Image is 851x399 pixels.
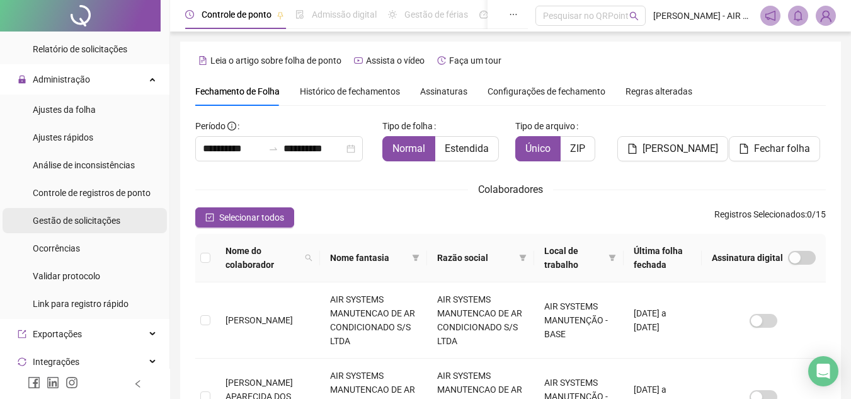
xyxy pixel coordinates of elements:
span: Regras alteradas [625,87,692,96]
span: filter [608,254,616,262]
span: Nome do colaborador [226,244,300,272]
span: facebook [28,376,40,389]
span: Administração [33,74,90,84]
span: export [18,330,26,338]
span: Registros Selecionados [714,209,805,219]
span: file [627,144,637,154]
span: [PERSON_NAME] [643,141,718,156]
img: 83076 [816,6,835,25]
span: notification [765,10,776,21]
div: Open Intercom Messenger [808,356,838,386]
span: : 0 / 15 [714,207,826,228]
span: Assista o vídeo [366,55,425,66]
span: Estendida [445,142,489,154]
span: Leia o artigo sobre folha de ponto [210,55,341,66]
span: sun [388,10,397,19]
span: Assinaturas [420,87,467,96]
span: Ajustes da folha [33,105,96,115]
span: youtube [354,56,363,65]
button: Selecionar todos [195,207,294,228]
span: info-circle [227,122,236,130]
span: Tipo de folha [382,119,433,133]
span: Validar protocolo [33,271,100,281]
span: Faça um tour [449,55,501,66]
span: Único [525,142,551,154]
span: ZIP [570,142,585,154]
span: search [305,254,312,262]
td: AIR SYSTEMS MANUTENCAO DE AR CONDICIONADO S/S LTDA [320,282,427,359]
span: Integrações [33,357,79,367]
span: linkedin [47,376,59,389]
span: Tipo de arquivo [515,119,575,133]
button: [PERSON_NAME] [617,136,728,161]
span: Assinatura digital [712,251,783,265]
span: filter [519,254,527,262]
th: Última folha fechada [624,234,702,282]
span: [PERSON_NAME] [226,315,293,325]
span: Gestão de férias [404,9,468,20]
span: Colaboradores [478,183,543,195]
span: Link para registro rápido [33,299,129,309]
span: Selecionar todos [219,211,284,224]
span: filter [517,248,529,267]
span: file-done [295,10,304,19]
span: Controle de registros de ponto [33,188,151,198]
span: pushpin [277,11,284,19]
span: Configurações de fechamento [488,87,605,96]
span: file [739,144,749,154]
span: file-text [198,56,207,65]
span: check-square [205,213,214,222]
span: Nome fantasia [330,251,407,265]
span: clock-circle [185,10,194,19]
span: lock [18,75,26,84]
span: Ajustes rápidos [33,132,93,142]
span: Local de trabalho [544,244,603,272]
span: history [437,56,446,65]
span: Gestão de solicitações [33,216,120,226]
span: [PERSON_NAME] - AIR SYSTEMS MANUTENÇÃO [653,9,753,23]
span: sync [18,357,26,366]
span: Relatório de solicitações [33,44,127,54]
span: ellipsis [509,10,518,19]
span: instagram [66,376,78,389]
span: search [302,241,315,274]
span: filter [412,254,420,262]
span: Exportações [33,329,82,339]
span: search [629,11,639,21]
td: AIR SYSTEMS MANUTENÇÃO - BASE [534,282,624,359]
span: Período [195,121,226,131]
span: Ocorrências [33,243,80,253]
span: Fechamento de Folha [195,86,280,96]
span: swap-right [268,144,278,154]
span: Razão social [437,251,514,265]
span: dashboard [479,10,488,19]
span: Análise de inconsistências [33,160,135,170]
td: AIR SYSTEMS MANUTENCAO DE AR CONDICIONADO S/S LTDA [427,282,534,359]
span: to [268,144,278,154]
span: Normal [392,142,425,154]
span: Histórico de fechamentos [300,86,400,96]
span: filter [409,248,422,267]
span: Fechar folha [754,141,810,156]
span: bell [792,10,804,21]
span: left [134,379,142,388]
span: Controle de ponto [202,9,271,20]
span: filter [606,241,619,274]
span: Admissão digital [312,9,377,20]
td: [DATE] a [DATE] [624,282,702,359]
button: Fechar folha [729,136,820,161]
